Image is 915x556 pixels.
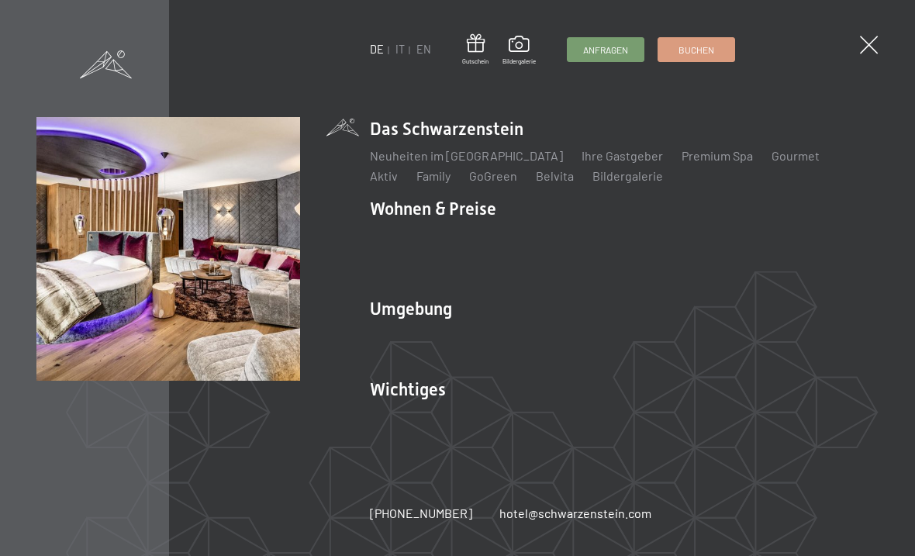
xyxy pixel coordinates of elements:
span: Bildergalerie [502,57,536,66]
a: Aktiv [370,168,398,183]
a: GoGreen [469,168,517,183]
a: Premium Spa [682,148,753,163]
a: Ihre Gastgeber [582,148,663,163]
a: Bildergalerie [502,36,536,65]
span: Gutschein [462,57,489,66]
a: Anfragen [568,38,644,61]
a: hotel@schwarzenstein.com [499,505,651,522]
span: Anfragen [583,43,628,57]
a: IT [395,43,405,56]
a: Belvita [536,168,574,183]
span: Buchen [678,43,714,57]
a: Buchen [658,38,734,61]
a: Family [416,168,451,183]
a: Gourmet [772,148,820,163]
a: Gutschein [462,34,489,66]
a: Neuheiten im [GEOGRAPHIC_DATA] [370,148,563,163]
a: EN [416,43,431,56]
span: [PHONE_NUMBER] [370,506,472,520]
a: DE [370,43,384,56]
a: [PHONE_NUMBER] [370,505,472,522]
a: Bildergalerie [592,168,663,183]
